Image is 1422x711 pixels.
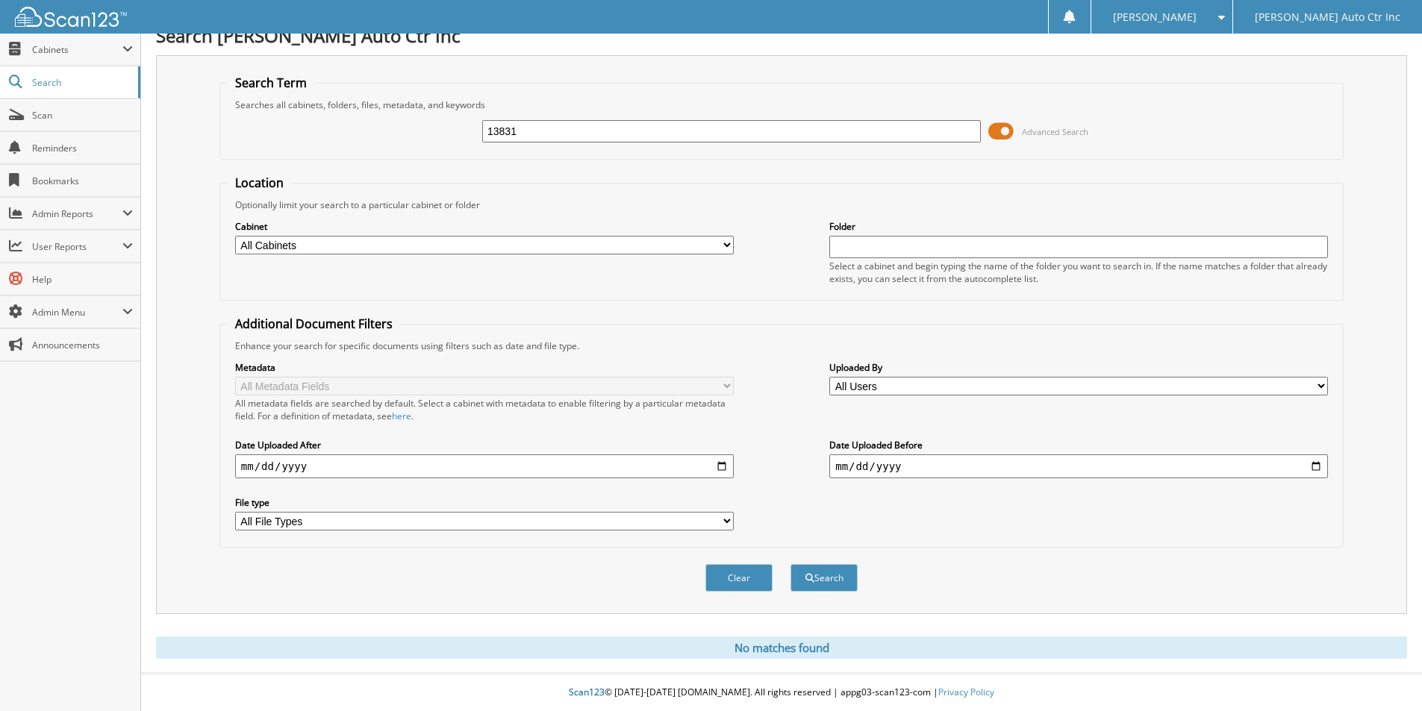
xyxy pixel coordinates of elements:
label: File type [235,496,734,509]
span: Scan [32,109,133,122]
span: User Reports [32,240,122,253]
label: Cabinet [235,220,734,233]
span: [PERSON_NAME] Auto Ctr Inc [1255,13,1400,22]
span: Bookmarks [32,175,133,187]
span: Announcements [32,339,133,351]
a: Privacy Policy [938,686,994,698]
label: Folder [829,220,1328,233]
div: Searches all cabinets, folders, files, metadata, and keywords [228,98,1335,111]
div: © [DATE]-[DATE] [DOMAIN_NAME]. All rights reserved | appg03-scan123-com | [141,674,1422,711]
button: Clear [705,564,773,592]
iframe: Chat Widget [1347,639,1422,711]
input: start [235,454,734,478]
img: scan123-logo-white.svg [15,7,127,27]
span: [PERSON_NAME] [1113,13,1197,22]
label: Date Uploaded Before [829,439,1328,451]
h1: Search [PERSON_NAME] Auto Ctr Inc [156,23,1407,48]
legend: Additional Document Filters [228,316,400,332]
button: Search [790,564,858,592]
a: here [392,410,411,422]
label: Uploaded By [829,361,1328,374]
input: end [829,454,1328,478]
label: Date Uploaded After [235,439,734,451]
div: Select a cabinet and begin typing the name of the folder you want to search in. If the name match... [829,260,1328,285]
span: Scan123 [569,686,605,698]
span: Reminders [32,142,133,154]
span: Admin Reports [32,207,122,220]
span: Help [32,273,133,286]
legend: Location [228,175,291,191]
div: Optionally limit your search to a particular cabinet or folder [228,198,1335,211]
div: Enhance your search for specific documents using filters such as date and file type. [228,339,1335,352]
span: Search [32,76,131,89]
div: No matches found [156,636,1407,659]
span: Admin Menu [32,306,122,319]
span: Cabinets [32,43,122,56]
legend: Search Term [228,75,314,91]
span: Advanced Search [1022,126,1088,137]
label: Metadata [235,361,734,374]
div: All metadata fields are searched by default. Select a cabinet with metadata to enable filtering b... [235,397,734,422]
